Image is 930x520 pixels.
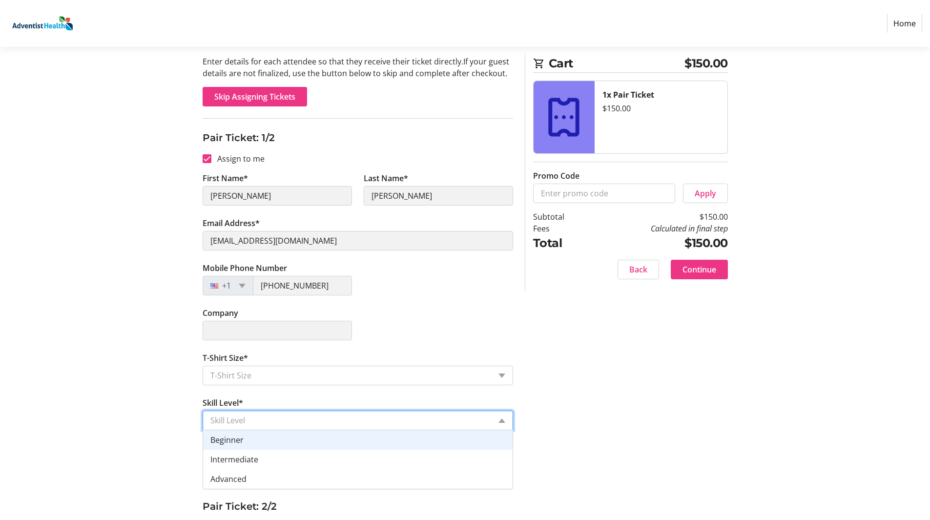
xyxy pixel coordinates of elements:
label: Last Name* [364,172,408,184]
label: Promo Code [533,170,579,182]
span: Cart [549,55,685,72]
td: Total [533,234,589,252]
label: T-Shirt Size* [203,352,248,364]
td: $150.00 [589,211,728,223]
h3: Pair Ticket: 1/2 [203,130,513,145]
td: Fees [533,223,589,234]
span: Apply [695,187,716,199]
label: Company [203,307,238,319]
strong: 1x Pair Ticket [602,89,654,100]
div: $150.00 [602,103,720,114]
button: Apply [683,184,728,203]
a: Home [887,14,922,33]
span: Skip Assigning Tickets [214,91,295,103]
label: Skill Level* [203,397,243,409]
td: Calculated in final step [589,223,728,234]
label: Mobile Phone Number [203,262,287,274]
input: Enter promo code [533,184,675,203]
button: Back [618,260,659,279]
input: (201) 555-0123 [253,276,352,295]
h3: Pair Ticket: 2/2 [203,499,513,514]
label: Assign to me [211,153,265,165]
label: First Name* [203,172,248,184]
td: Subtotal [533,211,589,223]
span: Advanced [210,474,247,484]
p: Enter details for each attendee so that they receive their ticket directly. If your guest details... [203,56,513,79]
span: Intermediate [210,454,258,465]
span: $150.00 [684,55,728,72]
span: Beginner [210,435,244,445]
span: Back [629,264,647,275]
span: Continue [682,264,716,275]
button: Continue [671,260,728,279]
button: Skip Assigning Tickets [203,87,307,106]
img: Adventist Health's Logo [8,4,77,43]
label: Email Address* [203,217,260,229]
ng-dropdown-panel: Options list [203,430,513,489]
td: $150.00 [589,234,728,252]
